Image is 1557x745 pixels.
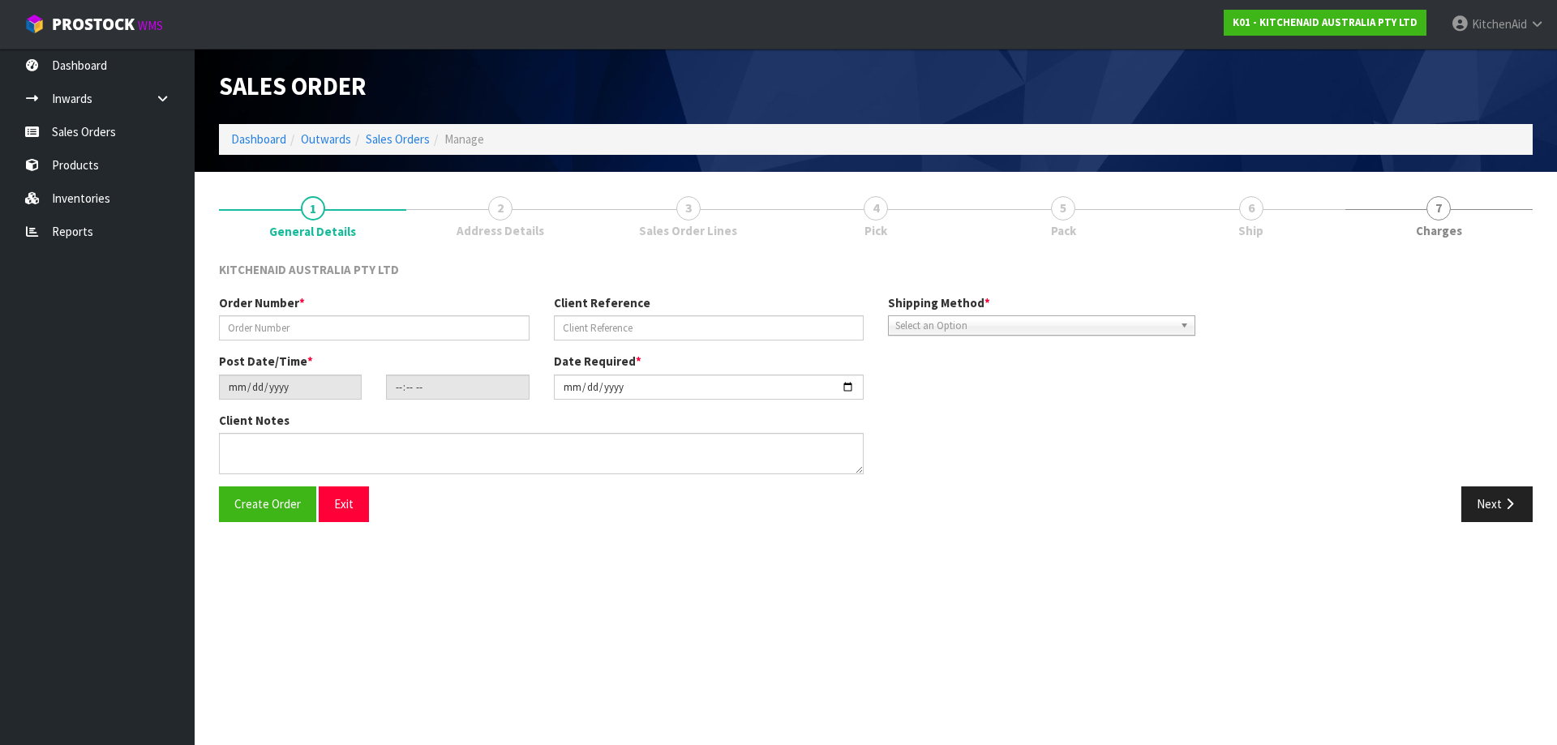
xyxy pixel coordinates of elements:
span: General Details [219,249,1533,534]
span: Address Details [457,222,544,239]
a: Outwards [301,131,351,147]
span: 5 [1051,196,1075,221]
span: Manage [444,131,484,147]
input: Order Number [219,315,530,340]
span: Pick [864,222,887,239]
label: Post Date/Time [219,353,313,370]
label: Date Required [554,353,641,370]
span: Sales Order [219,71,367,101]
span: 4 [864,196,888,221]
span: Create Order [234,496,301,512]
span: 7 [1426,196,1451,221]
span: ProStock [52,14,135,35]
a: Dashboard [231,131,286,147]
small: WMS [138,18,163,33]
span: 3 [676,196,701,221]
span: 6 [1239,196,1263,221]
span: Ship [1238,222,1263,239]
input: Client Reference [554,315,864,340]
strong: K01 - KITCHENAID AUSTRALIA PTY LTD [1233,15,1418,29]
a: Sales Orders [366,131,430,147]
label: Order Number [219,294,305,311]
span: Pack [1051,222,1076,239]
label: Client Reference [554,294,650,311]
span: KitchenAid [1472,16,1527,32]
button: Next [1461,486,1533,521]
span: 1 [301,196,325,221]
img: cube-alt.png [24,14,45,34]
label: Client Notes [219,412,290,429]
span: Select an Option [895,316,1173,336]
button: Create Order [219,486,316,521]
span: Sales Order Lines [639,222,737,239]
label: Shipping Method [888,294,990,311]
span: KITCHENAID AUSTRALIA PTY LTD [219,262,399,277]
span: General Details [269,223,356,240]
span: Charges [1416,222,1462,239]
button: Exit [319,486,369,521]
span: 2 [488,196,513,221]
